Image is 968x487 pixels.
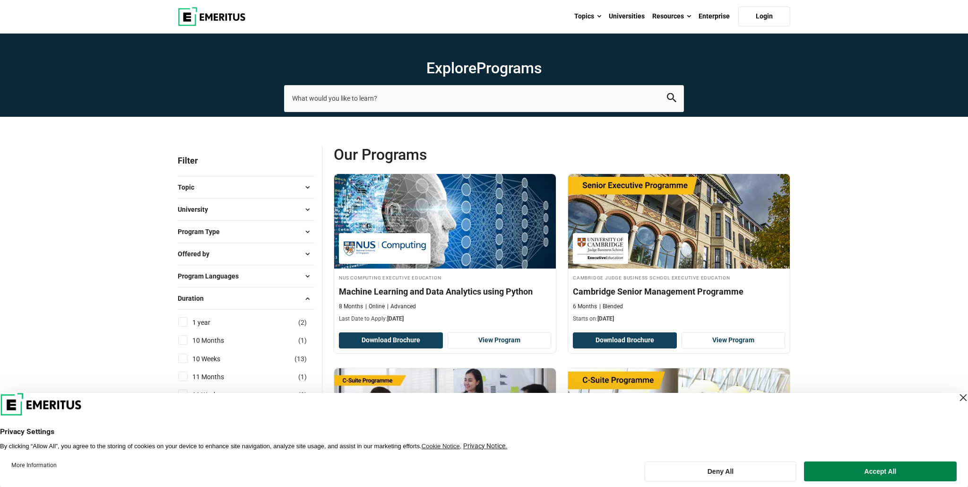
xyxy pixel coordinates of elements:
[294,354,307,364] span: ( )
[568,174,790,328] a: Business Management Course by Cambridge Judge Business School Executive Education - October 12, 2...
[568,368,790,463] img: INSEAD Chief Operating Officer (COO) Programme | Online Leadership Course
[178,271,246,281] span: Program Languages
[192,317,229,328] a: 1 year
[339,303,363,311] p: 8 Months
[178,291,314,305] button: Duration
[573,315,785,323] p: Starts on:
[334,145,562,164] span: Our Programs
[178,249,217,259] span: Offered by
[178,226,227,237] span: Program Type
[573,286,785,297] h4: Cambridge Senior Management Programme
[738,7,790,26] a: Login
[284,85,684,112] input: search-page
[682,332,786,348] a: View Program
[192,335,243,346] a: 10 Months
[365,303,385,311] p: Online
[298,317,307,328] span: ( )
[573,332,677,348] button: Download Brochure
[178,145,314,176] p: Filter
[667,93,676,104] button: search
[298,390,307,400] span: ( )
[334,368,556,463] img: Chief Financial Officer | Online Leadership Course
[339,332,443,348] button: Download Brochure
[178,293,211,304] span: Duration
[476,59,542,77] span: Programs
[339,315,551,323] p: Last Date to Apply:
[339,286,551,297] h4: Machine Learning and Data Analytics using Python
[298,335,307,346] span: ( )
[298,372,307,382] span: ( )
[387,303,416,311] p: Advanced
[192,354,239,364] a: 10 Weeks
[178,225,314,239] button: Program Type
[178,204,216,215] span: University
[597,315,614,322] span: [DATE]
[284,59,684,78] h1: Explore
[301,337,304,344] span: 1
[178,182,202,192] span: Topic
[301,391,304,399] span: 3
[178,269,314,283] button: Program Languages
[387,315,404,322] span: [DATE]
[334,174,556,269] img: Machine Learning and Data Analytics using Python | Online AI and Machine Learning Course
[599,303,623,311] p: Blended
[301,373,304,381] span: 1
[573,273,785,281] h4: Cambridge Judge Business School Executive Education
[573,303,597,311] p: 6 Months
[178,180,314,194] button: Topic
[339,273,551,281] h4: NUS Computing Executive Education
[334,174,556,328] a: AI and Machine Learning Course by NUS Computing Executive Education - October 10, 2025 NUS Comput...
[192,390,239,400] a: 11 Weeks
[178,202,314,217] button: University
[667,96,676,104] a: search
[344,238,426,259] img: NUS Computing Executive Education
[178,247,314,261] button: Offered by
[192,372,243,382] a: 11 Months
[568,174,790,269] img: Cambridge Senior Management Programme | Online Business Management Course
[578,238,623,259] img: Cambridge Judge Business School Executive Education
[448,332,552,348] a: View Program
[297,355,304,363] span: 13
[301,319,304,326] span: 2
